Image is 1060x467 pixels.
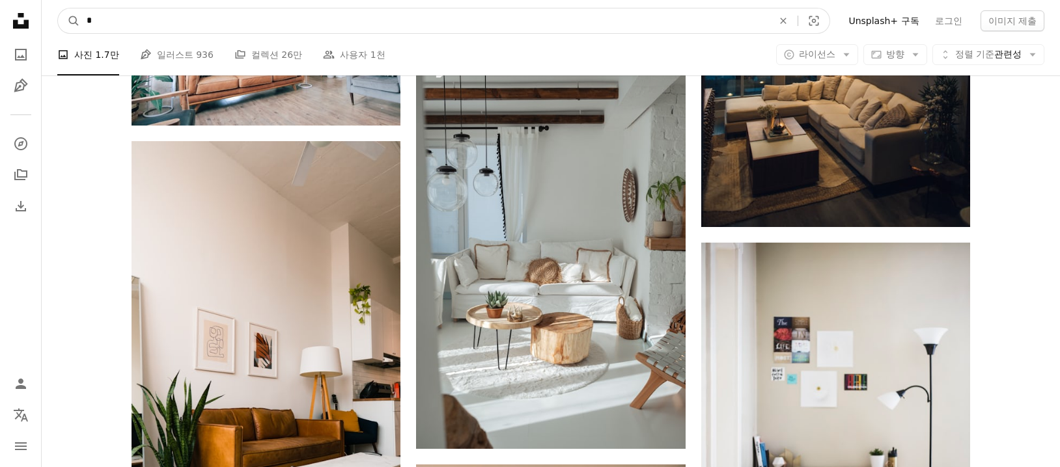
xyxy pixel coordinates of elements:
[886,49,904,59] span: 방향
[196,47,214,62] span: 936
[799,49,835,59] span: 라이선스
[701,438,970,450] a: 검은색 강철 프레임이 있는 갈색 나무 책상 옆에 검은색 2등 토치에레
[416,241,685,252] a: 가구와 벽난로가 가득한 거실
[798,8,830,33] button: 시각적 검색
[8,42,34,68] a: 사진
[927,10,970,31] a: 로그인
[932,44,1044,65] button: 정렬 기준관련성
[234,34,302,75] a: 컬렉션 26만
[323,34,385,75] a: 사용자 1천
[955,49,994,59] span: 정렬 기준
[8,402,34,428] button: 언어
[776,44,858,65] button: 라이선스
[863,44,927,65] button: 방향
[8,131,34,157] a: 탐색
[8,8,34,36] a: 홈 — Unsplash
[8,371,34,397] a: 로그인 / 가입
[955,48,1022,61] span: 관련성
[841,10,927,31] a: Unsplash+ 구독
[281,47,302,62] span: 26만
[132,336,400,348] a: 갈색 나무 테이블에 녹색 식물
[416,46,685,449] img: 가구와 벽난로가 가득한 거실
[8,433,34,459] button: 메뉴
[57,8,830,34] form: 사이트 전체에서 이미지 찾기
[58,8,80,33] button: Unsplash 검색
[981,10,1044,31] button: 이미지 제출
[8,73,34,99] a: 일러스트
[769,8,798,33] button: 삭제
[370,47,385,62] span: 1천
[140,34,214,75] a: 일러스트 936
[8,162,34,188] a: 컬렉션
[8,193,34,219] a: 다운로드 내역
